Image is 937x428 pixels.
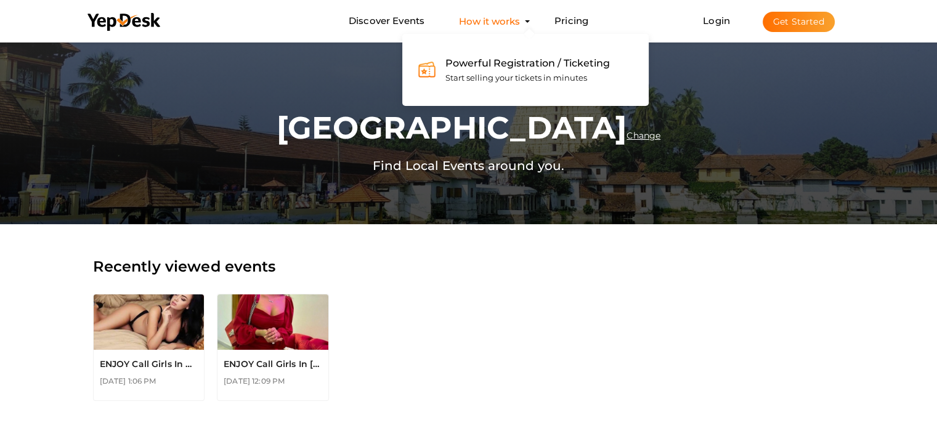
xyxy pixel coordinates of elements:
[93,255,276,278] label: Recently viewed events
[224,376,322,386] div: [DATE] 12:09 PM
[445,73,587,83] span: Start selling your tickets in minutes
[224,359,322,369] a: ENJOY Call Girls In [PERSON_NAME] Chowk [GEOGRAPHIC_DATA], Call Us [PHONE_NUMBER]
[373,156,564,176] label: Find Local Events around you.
[349,10,424,33] a: Discover Events
[100,376,198,386] div: [DATE] 1:06 PM
[94,294,205,350] img: PWXNREBY_small.jpeg
[763,12,835,32] button: Get Started
[445,57,610,69] span: Powerful Registration / Ticketing
[703,15,730,26] a: Login
[455,10,524,33] button: How it works Powerful Registration / Ticketing Start selling your tickets in minutes
[418,49,633,91] a: Powerful Registration / Ticketing Start selling your tickets in minutes
[217,294,328,350] img: MX6LKZX0_small.png
[277,103,627,153] label: [GEOGRAPHIC_DATA]
[418,60,436,79] img: feature-ticketing.svg
[627,130,660,141] span: Change
[554,10,588,33] a: Pricing
[100,359,198,369] a: ENJOY Call Girls In Burari [GEOGRAPHIC_DATA], Call Us [PHONE_NUMBER]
